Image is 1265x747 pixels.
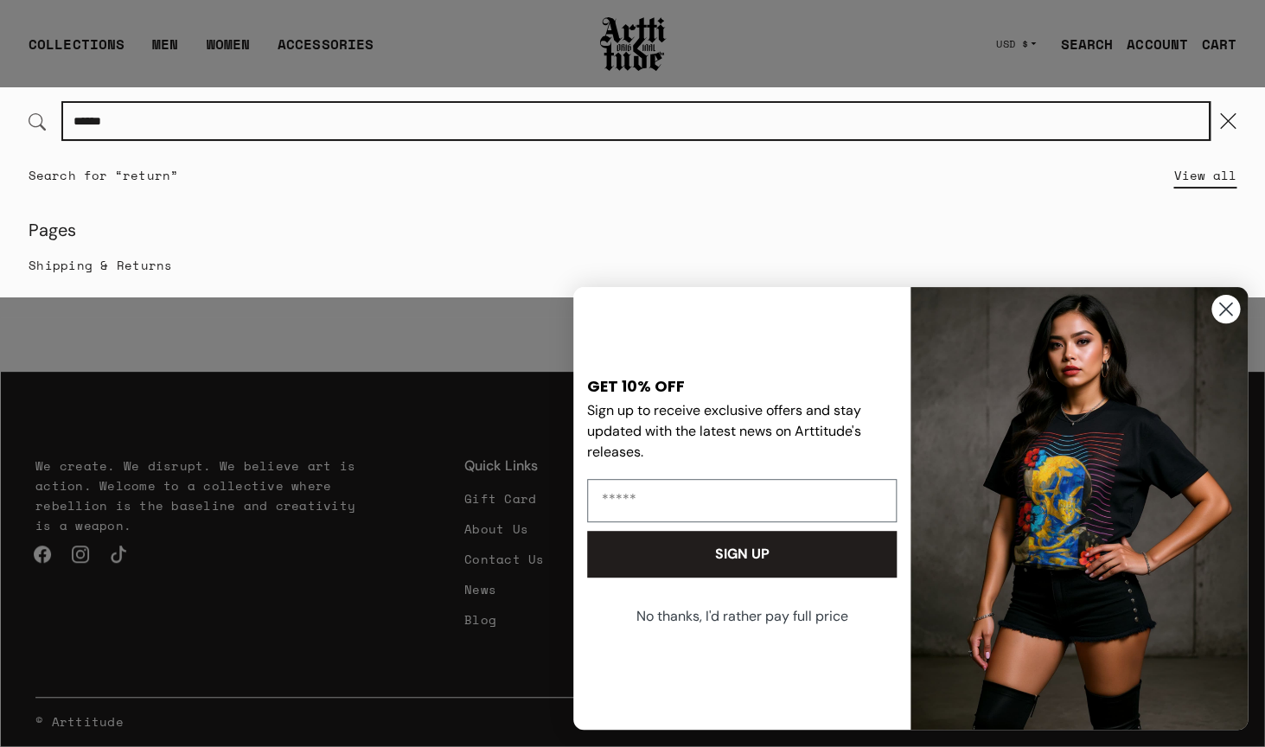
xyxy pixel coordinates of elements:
button: Close dialog [1211,294,1241,324]
span: Search for “return” [29,166,178,184]
button: No thanks, I'd rather pay full price [585,595,898,638]
span: GET 10% OFF [587,375,685,397]
input: Search... [63,103,1209,139]
div: FLYOUT Form [556,270,1265,747]
span: View all [1173,167,1236,184]
button: Close [1209,102,1247,140]
a: Shipping & Returns [29,255,1236,275]
a: View all [1173,156,1236,195]
a: Search for “return” [29,167,178,184]
img: 88b40c6e-4fbe-451e-b692-af676383430e.jpeg [910,287,1248,730]
h2: Pages [29,220,1236,241]
button: SIGN UP [587,531,897,578]
input: Email [587,479,897,522]
span: Sign up to receive exclusive offers and stay updated with the latest news on Arttitude's releases. [587,401,861,461]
